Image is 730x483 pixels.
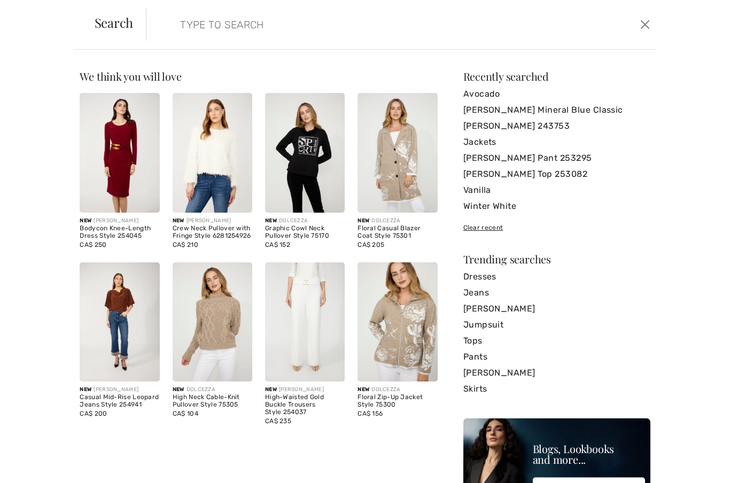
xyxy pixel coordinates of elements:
[173,217,184,224] span: New
[463,118,650,134] a: [PERSON_NAME] 243753
[173,225,252,240] div: Crew Neck Pullover with Fringe Style 6281254926
[463,134,650,150] a: Jackets
[173,410,198,417] span: CA$ 104
[80,410,107,417] span: CA$ 200
[172,9,521,41] input: TYPE TO SEARCH
[463,71,650,82] div: Recently searched
[265,217,277,224] span: New
[265,417,291,425] span: CA$ 235
[533,443,645,465] div: Blogs, Lookbooks and more...
[80,262,159,382] img: Casual Mid-Rise Leopard Jeans Style 254941. Blue
[265,241,290,248] span: CA$ 152
[463,254,650,264] div: Trending searches
[95,16,134,29] span: Search
[80,394,159,409] div: Casual Mid-Rise Leopard Jeans Style 254941
[463,381,650,397] a: Skirts
[463,333,650,349] a: Tops
[358,241,384,248] span: CA$ 205
[173,394,252,409] div: High Neck Cable-Knit Pullover Style 75305
[463,349,650,365] a: Pants
[80,241,106,248] span: CA$ 250
[358,410,383,417] span: CA$ 156
[265,386,345,394] div: [PERSON_NAME]
[80,93,159,213] img: Bodycon Knee-Length Dress Style 254045. Cabernet
[265,217,345,225] div: DOLCEZZA
[173,241,198,248] span: CA$ 210
[358,93,437,213] img: Floral Casual Blazer Coat Style 75301. Oatmeal
[173,386,184,393] span: New
[463,86,650,102] a: Avocado
[463,365,650,381] a: [PERSON_NAME]
[173,217,252,225] div: [PERSON_NAME]
[80,217,159,225] div: [PERSON_NAME]
[463,198,650,214] a: Winter White
[358,225,437,240] div: Floral Casual Blazer Coat Style 75301
[173,386,252,394] div: DOLCEZZA
[358,262,437,382] img: Floral Zip-Up Jacket Style 75300. Oatmeal
[173,262,252,382] img: High Neck Cable-Knit Pullover Style 75305. Taupe
[265,225,345,240] div: Graphic Cowl Neck Pullover Style 75170
[80,217,91,224] span: New
[80,69,181,83] span: We think you will love
[463,285,650,301] a: Jeans
[637,16,653,33] button: Close
[358,394,437,409] div: Floral Zip-Up Jacket Style 75300
[463,301,650,317] a: [PERSON_NAME]
[173,93,252,213] img: Crew Neck Pullover with Fringe Style 6281254926. Off white
[265,394,345,416] div: High-Waisted Gold Buckle Trousers Style 254037
[463,223,650,232] div: Clear recent
[463,166,650,182] a: [PERSON_NAME] Top 253082
[463,102,650,118] a: [PERSON_NAME] Mineral Blue Classic
[358,217,437,225] div: DOLCEZZA
[80,386,159,394] div: [PERSON_NAME]
[80,386,91,393] span: New
[358,386,437,394] div: DOLCEZZA
[463,150,650,166] a: [PERSON_NAME] Pant 253295
[80,225,159,240] div: Bodycon Knee-Length Dress Style 254045
[463,182,650,198] a: Vanilla
[265,93,345,213] img: Graphic Cowl Neck Pullover Style 75170. Black
[463,317,650,333] a: Jumpsuit
[265,262,345,382] img: High-Waisted Gold Buckle Trousers Style 254037. Ivory
[463,269,650,285] a: Dresses
[358,217,369,224] span: New
[265,386,277,393] span: New
[358,386,369,393] span: New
